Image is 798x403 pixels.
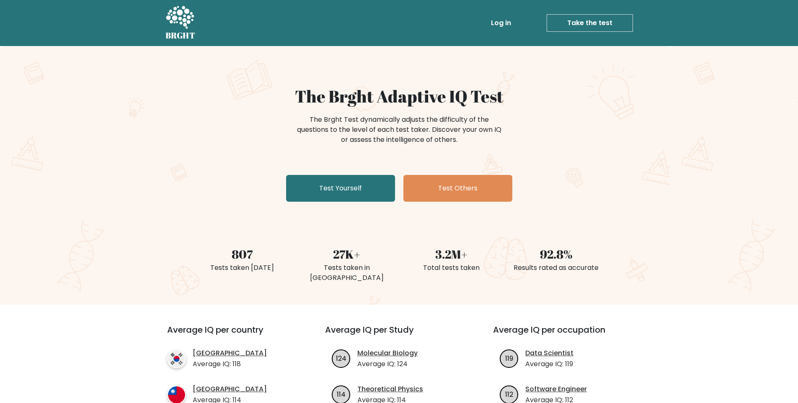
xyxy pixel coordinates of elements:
[195,263,289,273] div: Tests taken [DATE]
[193,359,267,369] p: Average IQ: 118
[357,359,418,369] p: Average IQ: 124
[294,115,504,145] div: The Brght Test dynamically adjusts the difficulty of the questions to the level of each test take...
[193,384,267,394] a: [GEOGRAPHIC_DATA]
[357,384,423,394] a: Theoretical Physics
[195,245,289,263] div: 807
[300,263,394,283] div: Tests taken in [GEOGRAPHIC_DATA]
[525,348,573,358] a: Data Scientist
[300,245,394,263] div: 27K+
[488,15,514,31] a: Log in
[325,325,473,345] h3: Average IQ per Study
[509,245,604,263] div: 92.8%
[193,348,267,358] a: [GEOGRAPHIC_DATA]
[525,384,587,394] a: Software Engineer
[167,349,186,368] img: country
[493,325,641,345] h3: Average IQ per occupation
[165,31,196,41] h5: BRGHT
[337,389,346,399] text: 114
[357,348,418,358] a: Molecular Biology
[404,263,499,273] div: Total tests taken
[286,175,395,202] a: Test Yourself
[505,389,513,399] text: 112
[167,325,295,345] h3: Average IQ per country
[195,86,604,106] h1: The Brght Adaptive IQ Test
[403,175,512,202] a: Test Others
[404,245,499,263] div: 3.2M+
[547,14,633,32] a: Take the test
[336,353,346,363] text: 124
[505,353,513,363] text: 119
[165,3,196,43] a: BRGHT
[509,263,604,273] div: Results rated as accurate
[525,359,573,369] p: Average IQ: 119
